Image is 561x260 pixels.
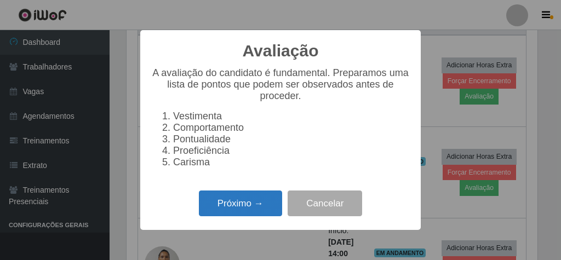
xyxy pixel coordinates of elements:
[173,145,410,157] li: Proeficiência
[173,134,410,145] li: Pontualidade
[288,190,362,216] button: Cancelar
[173,111,410,122] li: Vestimenta
[151,67,410,102] p: A avaliação do candidato é fundamental. Preparamos uma lista de pontos que podem ser observados a...
[199,190,282,216] button: Próximo →
[173,157,410,168] li: Carisma
[173,122,410,134] li: Comportamento
[243,41,319,61] h2: Avaliação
